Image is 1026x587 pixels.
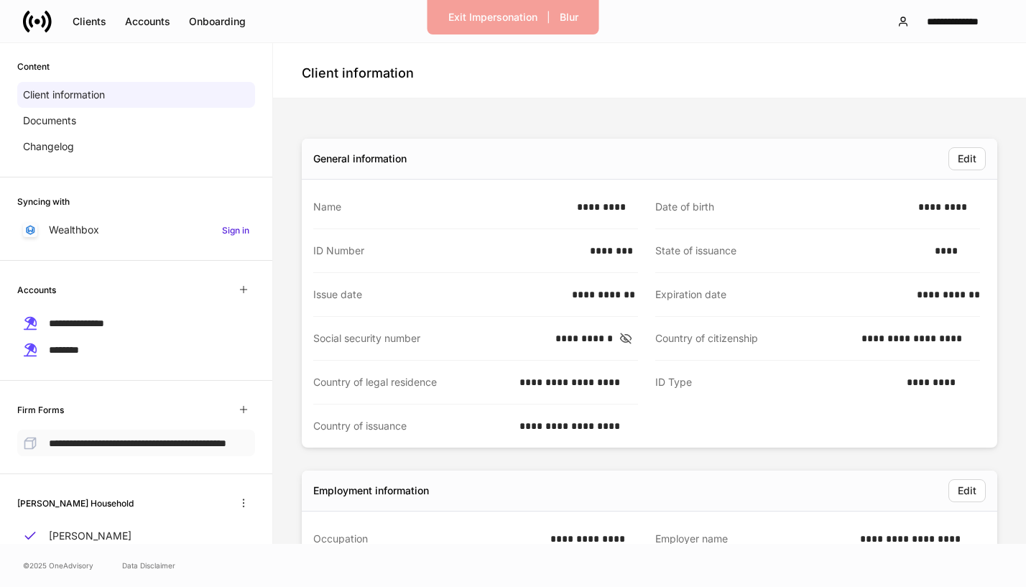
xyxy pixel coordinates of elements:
[125,14,170,29] div: Accounts
[313,532,542,546] div: Occupation
[17,403,64,417] h6: Firm Forms
[958,152,976,166] div: Edit
[73,14,106,29] div: Clients
[17,496,134,510] h6: [PERSON_NAME] Household
[655,532,851,546] div: Employer name
[17,134,255,160] a: Changelog
[655,287,908,302] div: Expiration date
[655,375,898,390] div: ID Type
[313,331,547,346] div: Social security number
[313,244,581,258] div: ID Number
[302,65,414,82] h4: Client information
[313,375,511,389] div: Country of legal residence
[23,560,93,571] span: © 2025 OneAdvisory
[17,108,255,134] a: Documents
[17,195,70,208] h6: Syncing with
[116,10,180,33] button: Accounts
[49,529,131,543] p: [PERSON_NAME]
[655,200,910,214] div: Date of birth
[17,283,56,297] h6: Accounts
[17,82,255,108] a: Client information
[313,287,563,302] div: Issue date
[655,331,853,346] div: Country of citizenship
[313,200,568,214] div: Name
[17,60,50,73] h6: Content
[180,10,255,33] button: Onboarding
[222,223,249,237] h6: Sign in
[122,560,175,571] a: Data Disclaimer
[439,6,547,29] button: Exit Impersonation
[655,244,926,258] div: State of issuance
[23,88,105,102] p: Client information
[550,6,588,29] button: Blur
[313,484,429,498] div: Employment information
[23,114,76,128] p: Documents
[948,479,986,502] button: Edit
[17,523,255,549] a: [PERSON_NAME]
[313,152,407,166] div: General information
[49,223,99,237] p: Wealthbox
[948,147,986,170] button: Edit
[17,217,255,243] a: WealthboxSign in
[560,10,578,24] div: Blur
[23,139,74,154] p: Changelog
[958,484,976,498] div: Edit
[313,419,511,433] div: Country of issuance
[448,10,537,24] div: Exit Impersonation
[189,14,246,29] div: Onboarding
[63,10,116,33] button: Clients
